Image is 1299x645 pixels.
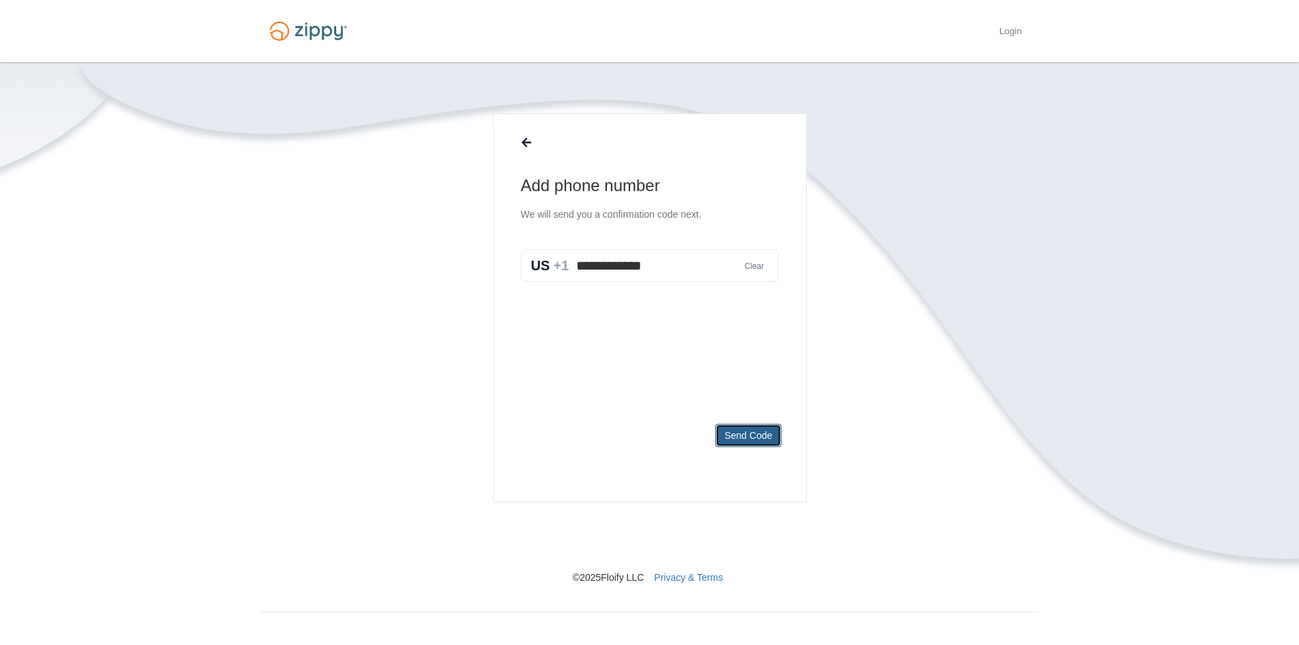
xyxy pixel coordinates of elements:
[654,572,723,583] a: Privacy & Terms
[741,260,768,273] button: Clear
[521,207,779,222] p: We will send you a confirmation code next.
[261,502,1039,584] nav: © 2025 Floify LLC
[999,26,1021,40] a: Login
[261,15,355,47] img: Logo
[715,424,781,447] button: Send Code
[521,175,779,197] h1: Add phone number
